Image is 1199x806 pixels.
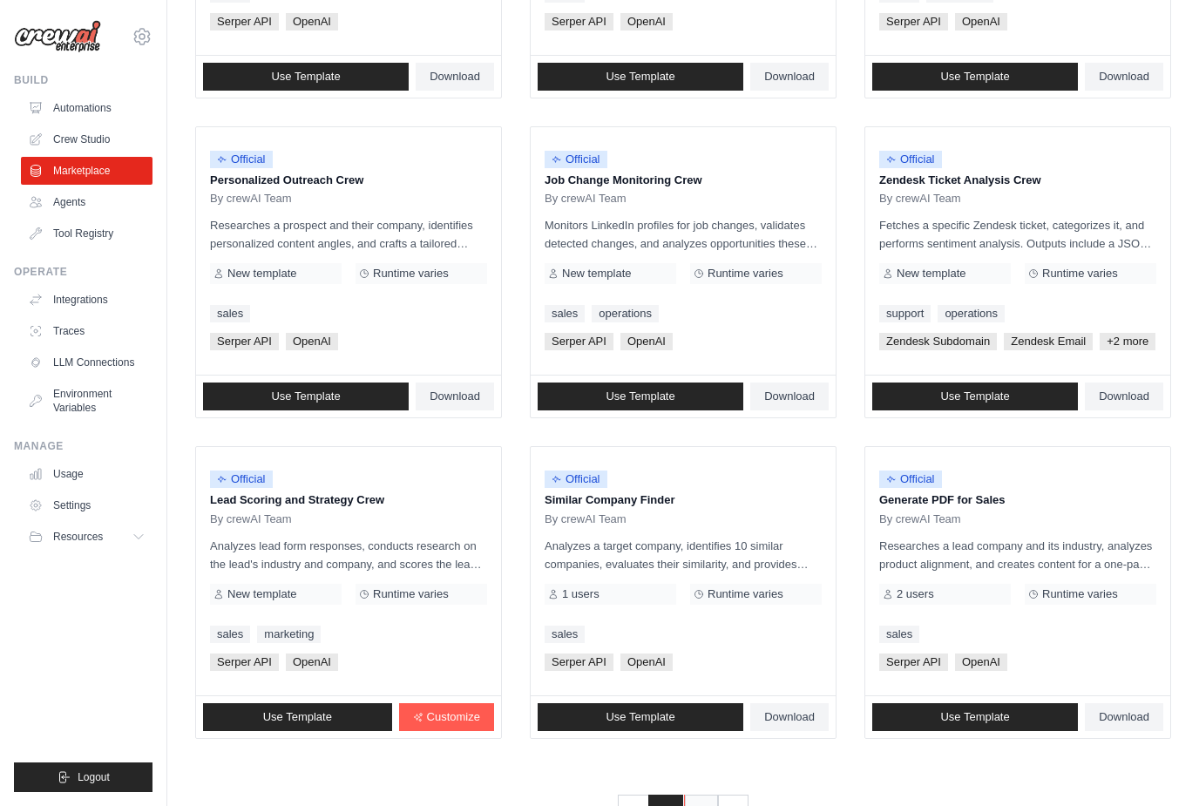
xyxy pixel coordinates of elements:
a: sales [545,626,585,643]
a: Download [1085,383,1163,410]
a: Download [750,703,829,731]
p: Analyzes lead form responses, conducts research on the lead's industry and company, and scores th... [210,537,487,573]
span: OpenAI [620,654,673,671]
a: Marketplace [21,157,152,185]
a: Use Template [538,383,743,410]
div: Operate [14,265,152,279]
a: Use Template [872,383,1078,410]
span: Official [879,471,942,488]
span: New template [562,267,631,281]
a: Use Template [203,383,409,410]
span: Download [430,389,480,403]
a: Tool Registry [21,220,152,247]
span: OpenAI [286,333,338,350]
a: Download [750,383,829,410]
a: Traces [21,317,152,345]
p: Researches a prospect and their company, identifies personalized content angles, and crafts a tai... [210,216,487,253]
span: Customize [427,710,480,724]
span: New template [897,267,965,281]
a: Use Template [872,63,1078,91]
p: Fetches a specific Zendesk ticket, categorizes it, and performs sentiment analysis. Outputs inclu... [879,216,1156,253]
span: New template [227,587,296,601]
span: OpenAI [620,13,673,30]
a: sales [545,305,585,322]
p: Analyzes a target company, identifies 10 similar companies, evaluates their similarity, and provi... [545,537,822,573]
span: Use Template [271,70,340,84]
a: operations [938,305,1005,322]
span: Download [764,70,815,84]
span: By crewAI Team [210,192,292,206]
span: Official [545,151,607,168]
span: Use Template [940,710,1009,724]
a: sales [210,626,250,643]
span: Serper API [879,13,948,30]
span: Use Template [271,389,340,403]
p: Researches a lead company and its industry, analyzes product alignment, and creates content for a... [879,537,1156,573]
span: Serper API [210,333,279,350]
p: Similar Company Finder [545,491,822,509]
span: Runtime varies [708,267,783,281]
p: Monitors LinkedIn profiles for job changes, validates detected changes, and analyzes opportunitie... [545,216,822,253]
a: Use Template [203,703,392,731]
span: Serper API [879,654,948,671]
span: Use Template [606,70,674,84]
img: Logo [14,20,101,53]
a: Automations [21,94,152,122]
div: Build [14,73,152,87]
span: Use Template [606,710,674,724]
a: Use Template [203,63,409,91]
span: OpenAI [955,13,1007,30]
button: Resources [21,523,152,551]
span: +2 more [1100,333,1155,350]
a: Usage [21,460,152,488]
a: sales [210,305,250,322]
span: Download [1099,389,1149,403]
span: By crewAI Team [879,192,961,206]
span: OpenAI [286,654,338,671]
span: Use Template [940,70,1009,84]
p: Personalized Outreach Crew [210,172,487,189]
a: Use Template [538,63,743,91]
span: Serper API [210,654,279,671]
a: Environment Variables [21,380,152,422]
span: Official [545,471,607,488]
a: Customize [399,703,494,731]
span: Serper API [545,333,613,350]
p: Lead Scoring and Strategy Crew [210,491,487,509]
a: Agents [21,188,152,216]
span: Serper API [210,13,279,30]
span: Runtime varies [708,587,783,601]
span: Download [1099,70,1149,84]
span: Official [210,471,273,488]
div: Manage [14,439,152,453]
span: 2 users [897,587,934,601]
a: Download [1085,703,1163,731]
p: Generate PDF for Sales [879,491,1156,509]
a: operations [592,305,659,322]
span: By crewAI Team [879,512,961,526]
span: Runtime varies [373,587,449,601]
span: By crewAI Team [210,512,292,526]
span: New template [227,267,296,281]
span: Serper API [545,13,613,30]
span: Zendesk Email [1004,333,1093,350]
span: Serper API [545,654,613,671]
span: 1 users [562,587,599,601]
a: Settings [21,491,152,519]
span: Use Template [940,389,1009,403]
span: Official [210,151,273,168]
span: OpenAI [955,654,1007,671]
a: Use Template [872,703,1078,731]
span: Zendesk Subdomain [879,333,997,350]
a: Crew Studio [21,125,152,153]
a: Download [1085,63,1163,91]
span: By crewAI Team [545,512,627,526]
span: Runtime varies [1042,267,1118,281]
a: Use Template [538,703,743,731]
span: Official [879,151,942,168]
span: Download [764,389,815,403]
a: LLM Connections [21,349,152,376]
a: Integrations [21,286,152,314]
span: Runtime varies [373,267,449,281]
span: Use Template [263,710,332,724]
